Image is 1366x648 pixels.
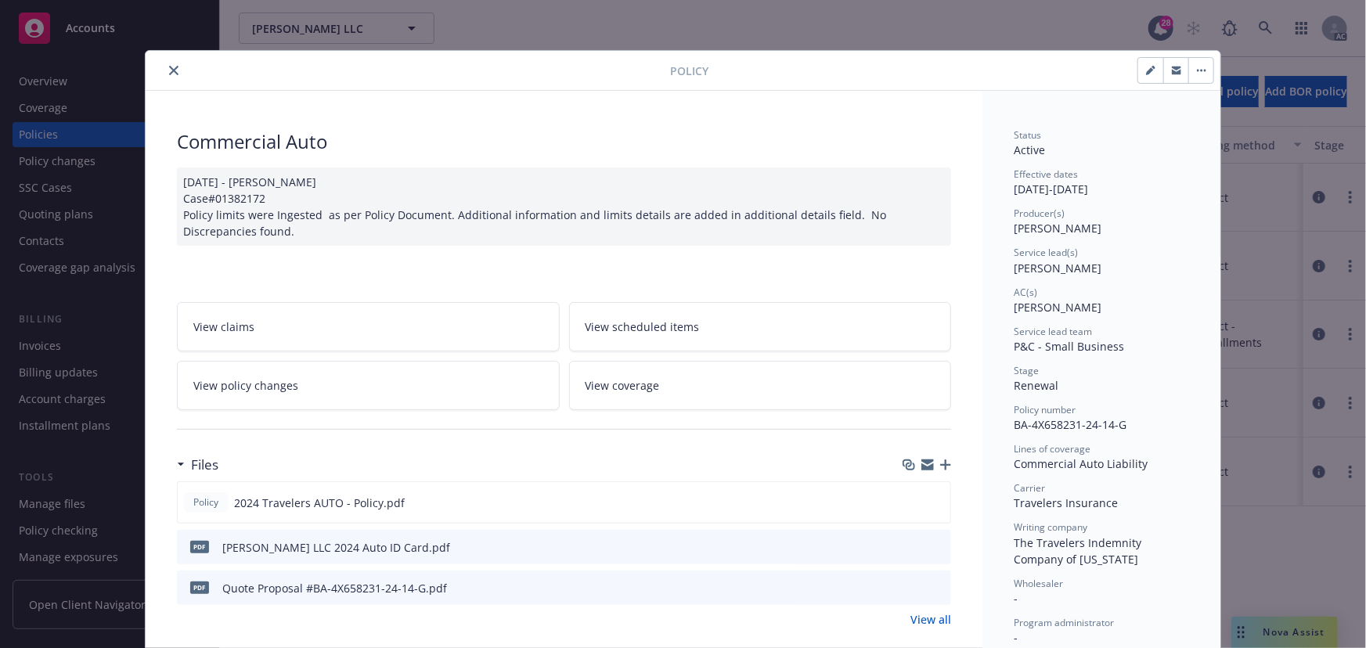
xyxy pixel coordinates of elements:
span: Active [1014,142,1045,157]
button: close [164,61,183,80]
span: [PERSON_NAME] [1014,221,1101,236]
span: Producer(s) [1014,207,1065,220]
span: pdf [190,541,209,553]
span: Service lead(s) [1014,246,1078,259]
a: View policy changes [177,361,560,410]
span: Lines of coverage [1014,442,1090,455]
span: 2024 Travelers AUTO - Policy.pdf [234,495,405,511]
span: AC(s) [1014,286,1037,299]
span: Effective dates [1014,167,1078,181]
div: Commercial Auto [177,128,951,155]
span: Policy [670,63,708,79]
span: [PERSON_NAME] [1014,300,1101,315]
span: The Travelers Indemnity Company of [US_STATE] [1014,535,1144,567]
span: View policy changes [193,377,298,394]
span: BA-4X658231-24-14-G [1014,417,1126,432]
span: Service lead team [1014,325,1092,338]
span: Travelers Insurance [1014,495,1118,510]
button: preview file [930,495,944,511]
span: Policy number [1014,403,1076,416]
span: pdf [190,581,209,593]
span: - [1014,591,1018,606]
a: View claims [177,302,560,351]
span: Stage [1014,364,1039,377]
span: View claims [193,319,254,335]
button: download file [906,539,918,556]
span: View coverage [586,377,660,394]
button: download file [905,495,917,511]
button: preview file [931,580,945,596]
div: Commercial Auto Liability [1014,455,1189,472]
div: Quote Proposal #BA-4X658231-24-14-G.pdf [222,580,447,596]
a: View scheduled items [569,302,952,351]
button: download file [906,580,918,596]
span: [PERSON_NAME] [1014,261,1101,275]
span: - [1014,630,1018,645]
span: Carrier [1014,481,1045,495]
span: Wholesaler [1014,577,1063,590]
div: Files [177,455,218,475]
span: Renewal [1014,378,1058,393]
a: View all [910,611,951,628]
span: Program administrator [1014,616,1114,629]
button: preview file [931,539,945,556]
h3: Files [191,455,218,475]
div: [DATE] - [PERSON_NAME] Case#01382172 Policy limits were Ingested as per Policy Document. Addition... [177,167,951,246]
span: Status [1014,128,1041,142]
a: View coverage [569,361,952,410]
div: [DATE] - [DATE] [1014,167,1189,197]
span: Policy [190,495,222,509]
span: P&C - Small Business [1014,339,1124,354]
span: View scheduled items [586,319,700,335]
div: [PERSON_NAME] LLC 2024 Auto ID Card.pdf [222,539,450,556]
span: Writing company [1014,520,1087,534]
